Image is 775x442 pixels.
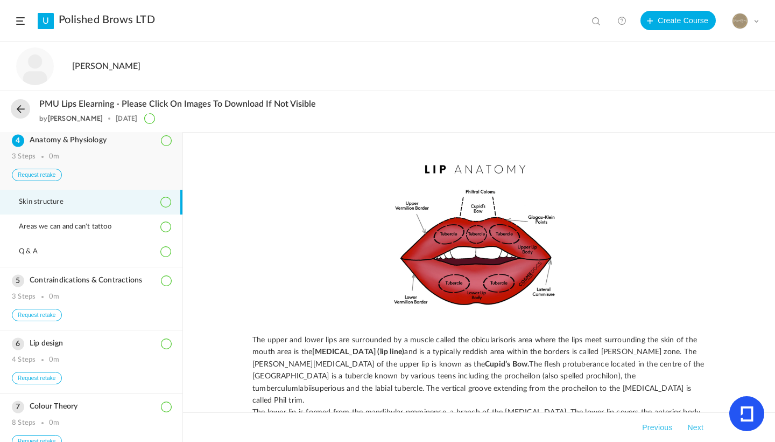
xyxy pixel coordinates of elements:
[19,198,77,206] span: Skin structure
[12,136,171,145] h3: Anatomy & Physiology
[640,11,716,30] button: Create Course
[19,247,51,256] span: Q & A
[16,47,54,85] img: user-image.png
[12,402,171,411] h3: Colour Theory
[19,223,125,231] span: Areas we can and can't tattoo
[72,61,589,72] h2: [PERSON_NAME]
[116,115,137,122] div: [DATE]
[12,356,36,364] div: 4 Steps
[12,339,171,348] h3: Lip design
[38,13,54,29] a: U
[685,421,706,434] button: Next
[12,169,62,181] button: Request retake
[252,406,706,431] p: The lower lip is formed from the mandibular prominence, a branch of the [MEDICAL_DATA]. The lower...
[59,13,155,26] a: Polished Brows LTD
[12,153,36,161] div: 3 Steps
[312,348,404,356] strong: [MEDICAL_DATA] (lip line)
[12,372,62,384] button: Request retake
[39,99,316,109] span: PMU Lips Elearning - please click on images to download if not visible
[48,114,103,122] a: [PERSON_NAME]
[12,419,36,427] div: 8 Steps
[39,115,103,122] div: by
[49,153,59,161] div: 0m
[49,419,59,427] div: 0m
[252,156,706,318] img: img-c23a2bba5314-1.jpeg
[49,356,59,364] div: 0m
[12,293,36,301] div: 3 Steps
[485,361,529,368] strong: Cupid’s Bow.
[252,334,706,406] p: The upper and lower lips are surrounded by a muscle called the obicularisoris area where the lips...
[12,309,62,321] button: Request retake
[732,13,748,29] img: 617fe505-c459-451e-be24-f11bddb9b696.PNG
[640,421,674,434] button: Previous
[12,276,171,285] h3: Contraindications & Contractions
[49,293,59,301] div: 0m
